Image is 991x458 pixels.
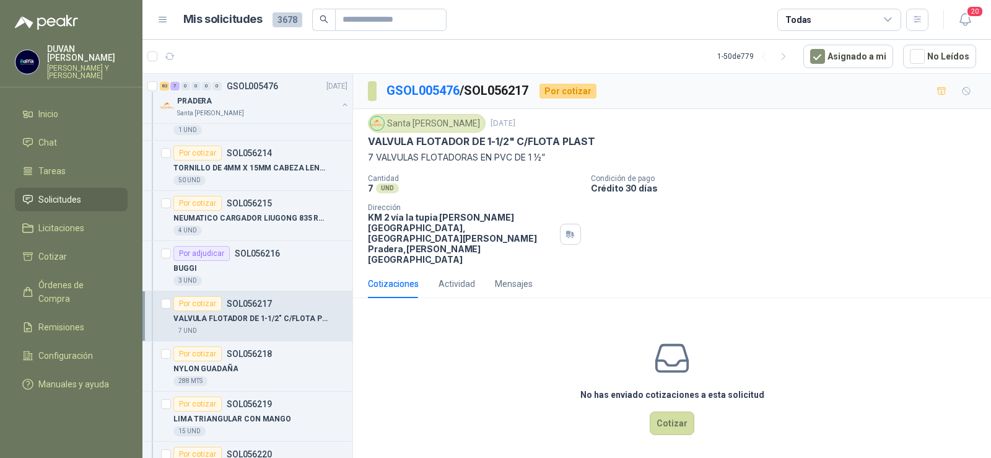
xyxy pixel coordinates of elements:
p: 7 [368,183,373,193]
span: Tareas [38,164,66,178]
div: Por cotizar [539,84,596,99]
div: 50 UND [173,175,206,185]
div: 3 UND [173,276,202,286]
img: Company Logo [160,99,175,113]
span: Remisiones [38,320,84,334]
p: GSOL005476 [227,82,278,90]
span: Chat [38,136,57,149]
p: [DATE] [326,81,347,92]
a: Inicio [15,102,128,126]
span: Configuración [38,349,93,363]
a: Cotizar [15,245,128,268]
h1: Mis solicitudes [183,11,263,29]
p: VALVULA FLOTADOR DE 1-1/2" C/FLOTA PLAST [173,313,328,325]
div: UND [376,183,399,193]
p: SOL056214 [227,149,272,157]
div: 7 UND [173,326,202,336]
div: 15 UND [173,426,206,436]
img: Company Logo [370,117,384,130]
p: NEUMATICO CARGADOR LIUGONG 835 REF- 17.5 [173,213,328,224]
div: Por cotizar [173,296,222,311]
p: [DATE] [491,118,515,130]
a: Por cotizarSOL056215NEUMATICO CARGADOR LIUGONG 835 REF- 17.54 UND [142,191,352,241]
p: Dirección [368,203,555,212]
p: TORNILLO DE 4MM X 15MM CABEZA LENTEJA [173,162,328,174]
div: 83 [160,82,169,90]
a: Tareas [15,159,128,183]
p: VALVULA FLOTADOR DE 1-1/2" C/FLOTA PLAST [368,135,595,148]
button: 20 [954,9,976,31]
a: 83 7 0 0 0 0 GSOL005476[DATE] Company LogoPRADERASanta [PERSON_NAME] [160,79,350,118]
button: Asignado a mi [803,45,893,68]
a: Por adjudicarSOL056216BUGGI3 UND [142,241,352,291]
p: SOL056217 [227,299,272,308]
div: 1 - 50 de 779 [717,46,793,66]
p: [PERSON_NAME] Y [PERSON_NAME] [47,64,128,79]
div: Por cotizar [173,397,222,412]
p: SOL056218 [227,350,272,358]
div: 7 [170,82,180,90]
p: PRADERA [177,95,212,107]
span: Inicio [38,107,58,121]
span: search [320,15,328,24]
div: Mensajes [495,277,533,291]
div: 288 MTS [173,376,207,386]
a: Por cotizarSOL056219LIMA TRIANGULAR CON MANGO15 UND [142,392,352,442]
span: 3678 [273,12,302,27]
a: Configuración [15,344,128,368]
p: 7 VALVULAS FLOTADORAS EN PVC DE 1 ½” [368,151,976,164]
p: KM 2 vía la tupia [PERSON_NAME][GEOGRAPHIC_DATA], [GEOGRAPHIC_DATA][PERSON_NAME] Pradera , [PERSO... [368,212,555,265]
span: 20 [966,6,984,17]
p: Crédito 30 días [591,183,986,193]
div: 0 [212,82,222,90]
span: Cotizar [38,250,67,263]
p: SOL056216 [235,249,280,258]
div: Cotizaciones [368,277,419,291]
p: LIMA TRIANGULAR CON MANGO [173,413,291,425]
span: Manuales y ayuda [38,377,109,391]
a: Por cotizarSOL056218NYLON GUADAÑA288 MTS [142,341,352,392]
a: Manuales y ayuda [15,372,128,396]
span: Licitaciones [38,221,84,235]
div: Actividad [439,277,475,291]
div: Por cotizar [173,146,222,161]
div: Todas [785,13,811,27]
button: No Leídos [903,45,976,68]
img: Logo peakr [15,15,78,30]
h3: No has enviado cotizaciones a esta solicitud [580,388,764,402]
p: Cantidad [368,174,581,183]
a: Órdenes de Compra [15,273,128,310]
div: Santa [PERSON_NAME] [368,114,486,133]
p: Condición de pago [591,174,986,183]
span: Órdenes de Compra [38,278,116,306]
a: Solicitudes [15,188,128,211]
a: Chat [15,131,128,154]
div: Por adjudicar [173,246,230,261]
a: Por cotizarSOL056217VALVULA FLOTADOR DE 1-1/2" C/FLOTA PLAST7 UND [142,291,352,341]
div: 1 UND [173,125,202,135]
a: Licitaciones [15,216,128,240]
p: SOL056219 [227,400,272,408]
span: Solicitudes [38,193,81,206]
button: Cotizar [650,412,694,435]
div: 0 [181,82,190,90]
a: Por cotizarSOL056214TORNILLO DE 4MM X 15MM CABEZA LENTEJA50 UND [142,141,352,191]
p: Santa [PERSON_NAME] [177,108,244,118]
div: Por cotizar [173,346,222,361]
div: Por cotizar [173,196,222,211]
p: BUGGI [173,263,196,275]
div: 4 UND [173,226,202,236]
a: GSOL005476 [386,83,460,98]
a: Remisiones [15,315,128,339]
p: DUVAN [PERSON_NAME] [47,45,128,62]
p: NYLON GUADAÑA [173,363,238,375]
div: 0 [202,82,211,90]
img: Company Logo [15,50,39,74]
p: / SOL056217 [386,81,530,100]
p: SOL056215 [227,199,272,208]
div: 0 [191,82,201,90]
